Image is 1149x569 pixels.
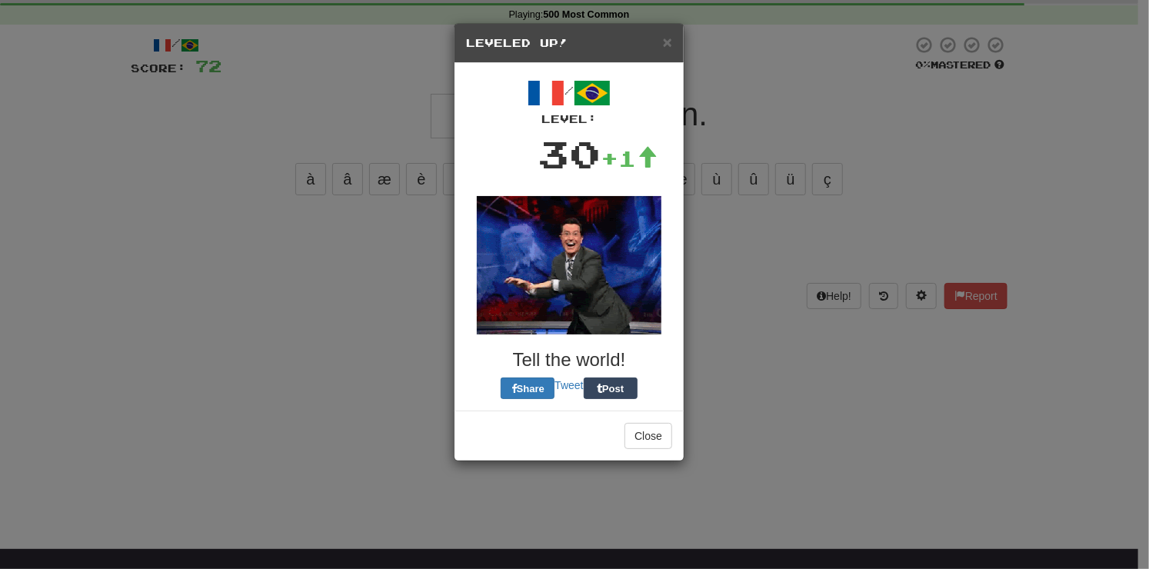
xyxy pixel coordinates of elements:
[663,33,672,51] span: ×
[466,350,672,370] h3: Tell the world!
[466,111,672,127] div: Level:
[466,75,672,127] div: /
[538,127,601,181] div: 30
[466,35,672,51] h5: Leveled Up!
[501,378,555,399] button: Share
[555,379,583,391] a: Tweet
[624,423,672,449] button: Close
[601,143,658,174] div: +1
[584,378,638,399] button: Post
[477,196,661,334] img: colbert-d8d93119554e3a11f2fb50df59d9335a45bab299cf88b0a944f8a324a1865a88.gif
[663,34,672,50] button: Close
